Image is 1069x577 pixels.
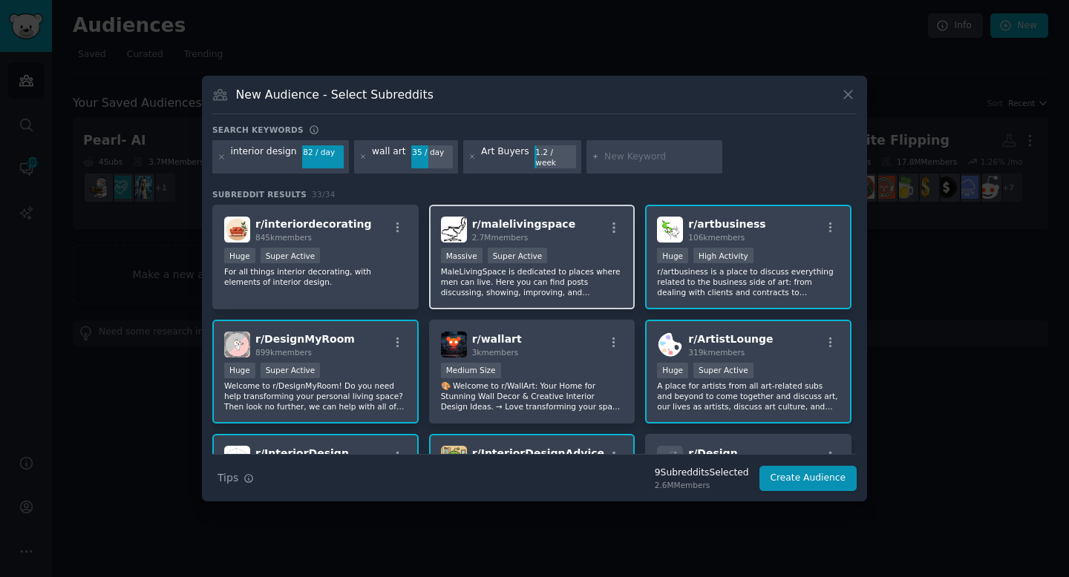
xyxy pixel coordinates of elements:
[488,248,548,263] div: Super Active
[441,363,501,378] div: Medium Size
[472,218,575,230] span: r/ malelivingspace
[693,248,753,263] div: High Activity
[688,348,745,357] span: 319k members
[441,217,467,243] img: malelivingspace
[255,218,371,230] span: r/ interiordecorating
[534,145,576,169] div: 1.2 / week
[472,333,522,345] span: r/ wallart
[224,217,250,243] img: interiordecorating
[224,248,255,263] div: Huge
[441,380,624,412] p: 🎨 Welcome to r/WallArt: Your Home for Stunning Wall Decor & Creative Interior Design Ideas. → Lov...
[657,332,683,357] img: ArtistLounge
[657,363,688,378] div: Huge
[372,145,406,169] div: wall art
[302,145,344,159] div: 82 / day
[236,87,434,102] h3: New Audience - Select Subreddits
[693,363,753,378] div: Super Active
[255,233,312,242] span: 845k members
[688,218,765,230] span: r/ artbusiness
[688,333,773,345] span: r/ ArtistLounge
[688,447,737,459] span: r/ Design
[657,217,683,243] img: artbusiness
[657,266,840,297] p: r/artbusiness is a place to discuss everything related to the business side of art: from dealing ...
[655,480,749,490] div: 2.6M Members
[688,233,745,242] span: 106k members
[472,348,519,357] span: 3k members
[255,348,312,357] span: 899k members
[212,465,259,491] button: Tips
[441,248,483,263] div: Massive
[759,466,857,491] button: Create Audience
[481,145,529,169] div: Art Buyers
[604,151,717,164] input: New Keyword
[255,333,355,345] span: r/ DesignMyRoom
[657,248,688,263] div: Huge
[441,446,467,472] img: InteriorDesignAdvice
[261,248,321,263] div: Super Active
[655,466,749,480] div: 9 Subreddit s Selected
[224,380,407,412] p: Welcome to r/DesignMyRoom! Do you need help transforming your personal living space? Then look no...
[441,266,624,297] p: MaleLivingSpace is dedicated to places where men can live. Here you can find posts discussing, sh...
[224,332,250,357] img: DesignMyRoom
[255,447,349,459] span: r/ InteriorDesign
[472,447,604,459] span: r/ InteriorDesignAdvice
[472,233,529,242] span: 2.7M members
[224,363,255,378] div: Huge
[657,380,840,412] p: A place for artists from all art-related subs and beyond to come together and discuss art, our li...
[312,190,336,199] span: 33 / 34
[261,363,321,378] div: Super Active
[212,125,304,135] h3: Search keywords
[218,470,238,486] span: Tips
[441,332,467,357] img: wallart
[212,189,307,200] span: Subreddit Results
[224,446,250,472] img: InteriorDesign
[411,145,453,159] div: 35 / day
[231,145,297,169] div: interior design
[224,266,407,287] p: For all things interior decorating, with elements of interior design.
